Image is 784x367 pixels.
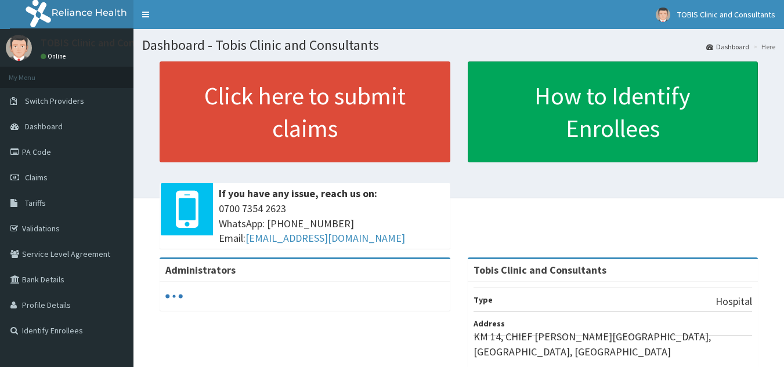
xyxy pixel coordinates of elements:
[656,8,670,22] img: User Image
[245,231,405,245] a: [EMAIL_ADDRESS][DOMAIN_NAME]
[160,61,450,162] a: Click here to submit claims
[706,42,749,52] a: Dashboard
[165,263,236,277] b: Administrators
[716,294,752,309] p: Hospital
[219,187,377,200] b: If you have any issue, reach us on:
[25,121,63,132] span: Dashboard
[6,35,32,61] img: User Image
[25,96,84,106] span: Switch Providers
[468,61,758,162] a: How to Identify Enrollees
[474,318,505,329] b: Address
[219,201,445,246] span: 0700 7354 2623 WhatsApp: [PHONE_NUMBER] Email:
[677,9,775,20] span: TOBIS Clinic and Consultants
[41,38,172,48] p: TOBIS Clinic and Consultants
[142,38,775,53] h1: Dashboard - Tobis Clinic and Consultants
[474,263,606,277] strong: Tobis Clinic and Consultants
[25,172,48,183] span: Claims
[165,288,183,305] svg: audio-loading
[474,329,753,359] p: KM 14, CHIEF [PERSON_NAME][GEOGRAPHIC_DATA],[GEOGRAPHIC_DATA], [GEOGRAPHIC_DATA]
[750,42,775,52] li: Here
[474,295,493,305] b: Type
[25,198,46,208] span: Tariffs
[41,52,68,60] a: Online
